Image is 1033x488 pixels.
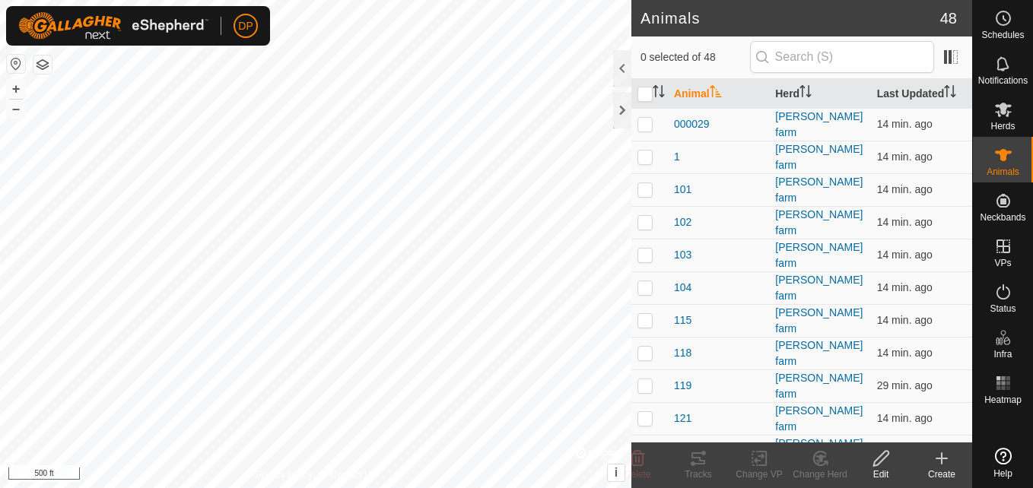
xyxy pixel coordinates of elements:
div: [PERSON_NAME] farm [775,337,864,369]
p-sorticon: Activate to sort [944,87,956,100]
span: 000029 [674,116,710,132]
span: Animals [987,167,1019,176]
span: Oct 12, 2025, 8:53 AM [877,347,933,359]
span: VPs [994,258,1011,268]
span: 118 [674,345,691,361]
span: 115 [674,312,691,328]
div: [PERSON_NAME] farm [775,141,864,173]
span: Delete [625,469,651,480]
div: [PERSON_NAME] farm [775,239,864,271]
span: Oct 12, 2025, 8:53 AM [877,118,933,130]
span: Help [993,469,1012,478]
div: Create [911,467,972,481]
div: [PERSON_NAME] farm [775,174,864,206]
button: i [608,464,625,481]
span: 102 [674,214,691,230]
div: [PERSON_NAME] farm [775,272,864,304]
span: 101 [674,182,691,198]
div: [PERSON_NAME] farm [775,305,864,337]
div: [PERSON_NAME] farm [775,436,864,467]
button: Reset Map [7,55,25,73]
span: i [615,466,618,479]
div: Edit [850,467,911,481]
span: DP [238,18,253,34]
button: + [7,80,25,98]
span: Oct 12, 2025, 8:53 AM [877,412,933,424]
span: Status [990,304,1016,313]
div: [PERSON_NAME] farm [775,109,864,141]
th: Herd [769,79,870,109]
span: Oct 12, 2025, 8:53 AM [877,151,933,163]
th: Animal [668,79,769,109]
span: Notifications [978,76,1028,85]
p-sorticon: Activate to sort [710,87,722,100]
div: [PERSON_NAME] farm [775,370,864,402]
span: Oct 12, 2025, 8:38 AM [877,379,933,391]
div: Change VP [729,467,790,481]
span: Heatmap [984,395,1022,404]
span: 119 [674,378,691,394]
span: 48 [940,7,957,30]
span: Oct 12, 2025, 8:53 AM [877,249,933,261]
p-sorticon: Activate to sort [799,87,812,100]
img: Gallagher Logo [18,12,208,40]
div: [PERSON_NAME] farm [775,403,864,435]
span: Infra [993,350,1012,359]
div: Change Herd [790,467,850,481]
span: Oct 12, 2025, 8:53 AM [877,183,933,195]
a: Contact Us [331,468,376,482]
h2: Animals [640,9,940,27]
span: Schedules [981,30,1024,40]
span: Oct 12, 2025, 8:53 AM [877,281,933,293]
button: – [7,100,25,118]
span: Oct 12, 2025, 8:53 AM [877,216,933,228]
a: Help [973,442,1033,484]
th: Last Updated [871,79,972,109]
span: 103 [674,247,691,263]
span: Herds [990,122,1015,131]
span: 1 [674,149,680,165]
button: Map Layers [33,55,52,74]
input: Search (S) [750,41,934,73]
span: 121 [674,410,691,426]
div: Tracks [668,467,729,481]
p-sorticon: Activate to sort [653,87,665,100]
a: Privacy Policy [256,468,313,482]
span: Oct 12, 2025, 8:53 AM [877,314,933,326]
span: 0 selected of 48 [640,49,750,65]
span: Neckbands [980,213,1025,222]
div: [PERSON_NAME] farm [775,207,864,239]
span: 104 [674,280,691,296]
